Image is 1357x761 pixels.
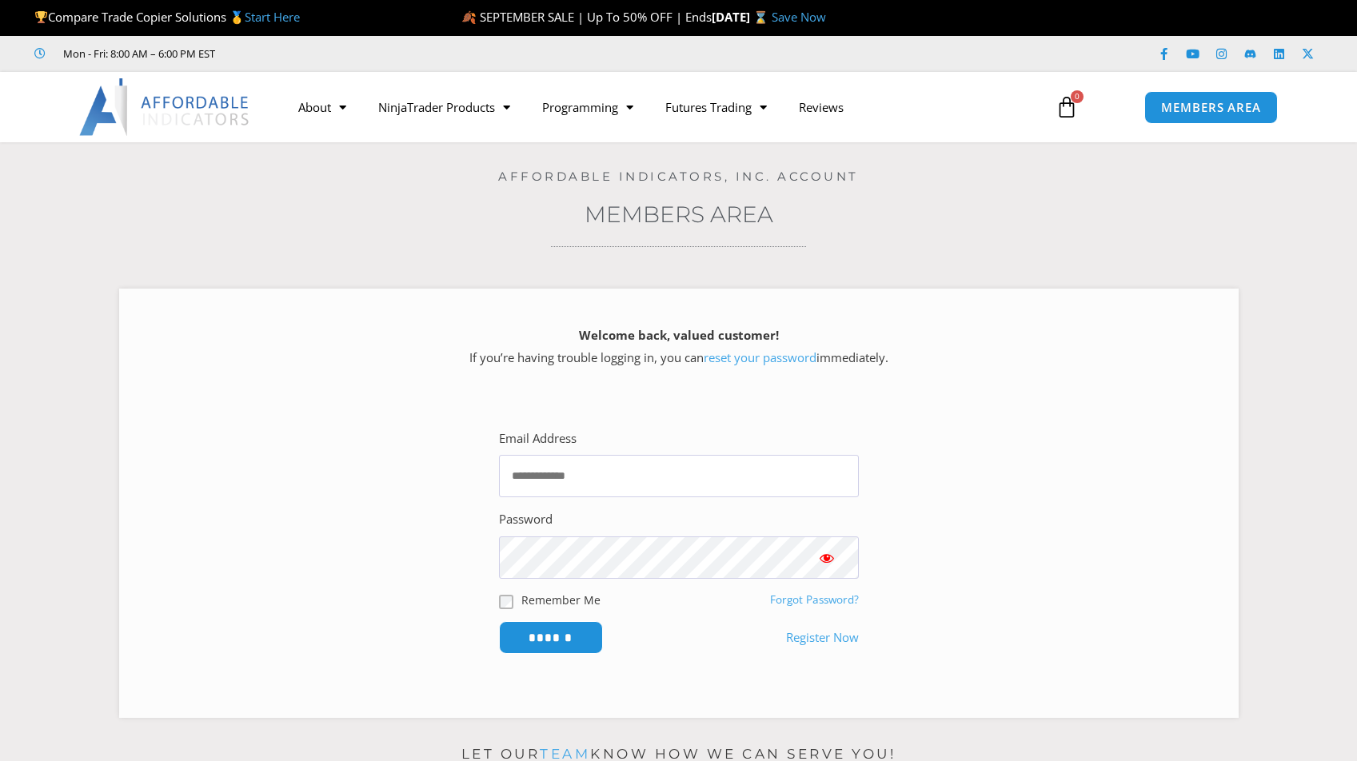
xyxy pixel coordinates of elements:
button: Show password [795,536,859,579]
span: MEMBERS AREA [1161,102,1261,114]
img: LogoAI | Affordable Indicators – NinjaTrader [79,78,251,136]
a: Start Here [245,9,300,25]
iframe: Customer reviews powered by Trustpilot [237,46,477,62]
label: Remember Me [521,592,601,608]
a: Futures Trading [649,89,783,126]
a: reset your password [704,349,816,365]
a: NinjaTrader Products [362,89,526,126]
nav: Menu [282,89,1037,126]
a: Forgot Password? [770,592,859,607]
a: Reviews [783,89,860,126]
span: Compare Trade Copier Solutions 🥇 [34,9,300,25]
strong: [DATE] ⌛ [712,9,772,25]
a: Programming [526,89,649,126]
span: 🍂 SEPTEMBER SALE | Up To 50% OFF | Ends [461,9,712,25]
p: If you’re having trouble logging in, you can immediately. [147,325,1211,369]
a: MEMBERS AREA [1144,91,1278,124]
label: Password [499,508,553,531]
span: Mon - Fri: 8:00 AM – 6:00 PM EST [59,44,215,63]
span: 0 [1071,90,1084,103]
a: Members Area [585,201,773,228]
a: Register Now [786,627,859,649]
a: About [282,89,362,126]
a: 0 [1032,84,1102,130]
img: 🏆 [35,11,47,23]
strong: Welcome back, valued customer! [579,327,779,343]
label: Email Address [499,428,577,450]
a: Save Now [772,9,826,25]
a: Affordable Indicators, Inc. Account [498,169,859,184]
